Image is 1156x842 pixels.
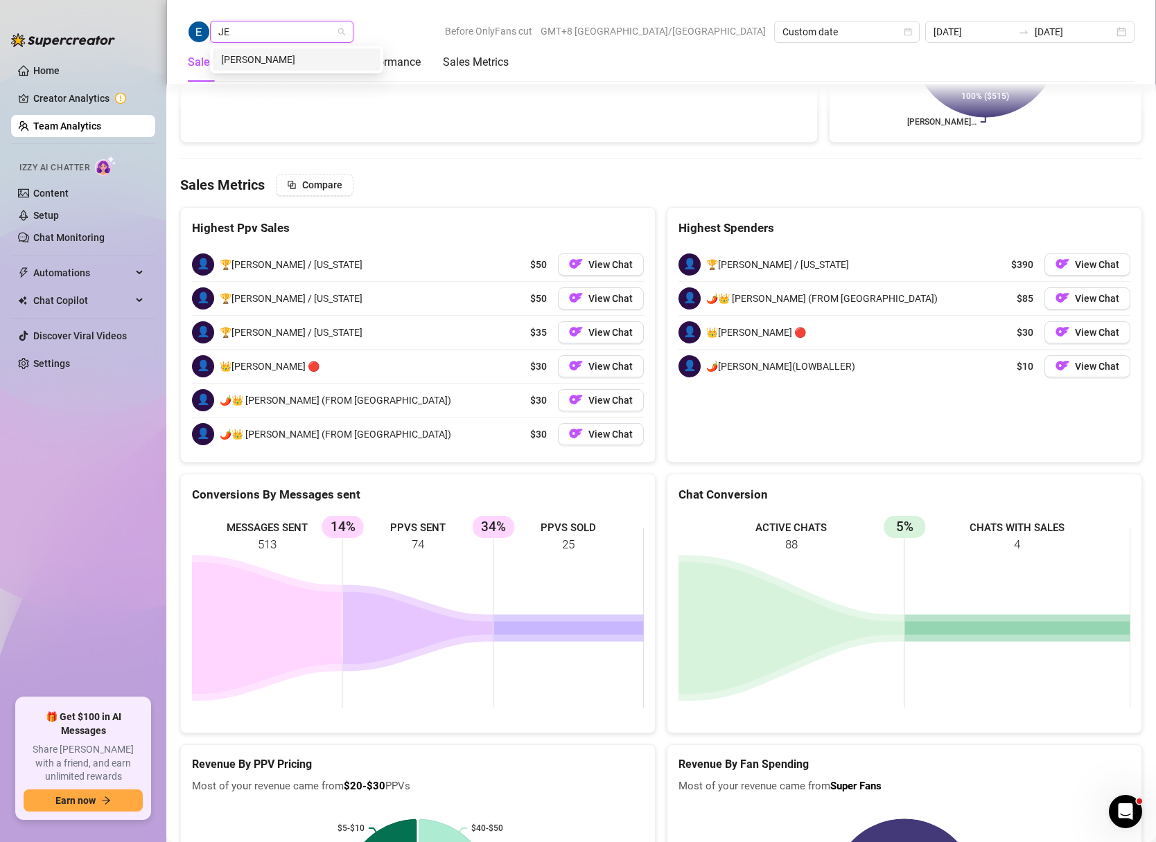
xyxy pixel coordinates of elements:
[24,710,143,737] span: 🎁 Get $100 in AI Messages
[1075,259,1119,270] span: View Chat
[276,174,353,196] button: Compare
[706,257,849,272] span: 🏆[PERSON_NAME] / [US_STATE]
[1011,257,1033,272] span: $390
[541,21,766,42] span: GMT+8 [GEOGRAPHIC_DATA]/[GEOGRAPHIC_DATA]
[1056,257,1069,271] img: OF
[192,423,214,445] span: 👤
[782,21,911,42] span: Custom date
[1018,26,1029,37] span: to
[569,325,583,339] img: OF
[569,257,583,271] img: OF
[338,823,365,833] text: $5-$10
[569,291,583,305] img: OF
[569,359,583,373] img: OF
[220,393,451,408] span: 🌶️👑 [PERSON_NAME] (FROM [GEOGRAPHIC_DATA])
[1075,293,1119,304] span: View Chat
[1035,24,1114,39] input: End date
[558,287,644,310] button: OFView Chat
[1109,795,1142,828] iframe: Intercom live chat
[706,359,855,374] span: 🌶️[PERSON_NAME](LOWBALLER)
[569,393,583,406] img: OF
[530,291,547,306] span: $50
[33,262,132,284] span: Automations
[192,355,214,377] span: 👤
[588,429,633,440] span: View Chat
[678,756,1130,773] h5: Revenue By Fan Spending
[530,325,547,340] span: $35
[678,287,701,310] span: 👤
[18,267,29,278] span: thunderbolt
[678,219,1130,238] div: Highest Spenders
[220,325,362,340] span: 🏆[PERSON_NAME] / [US_STATE]
[95,156,116,176] img: AI Chatter
[33,232,105,243] a: Chat Monitoring
[530,359,547,374] span: $30
[588,293,633,304] span: View Chat
[1056,325,1069,339] img: OF
[471,823,503,833] text: $40-$50
[344,780,385,792] b: $20-$30
[904,28,912,36] span: calendar
[1017,325,1033,340] span: $30
[101,796,111,805] span: arrow-right
[33,358,70,369] a: Settings
[220,427,451,442] span: 🌶️👑 [PERSON_NAME] (FROM [GEOGRAPHIC_DATA])
[678,321,701,343] span: 👤
[1044,355,1130,377] button: OFView Chat
[1018,26,1029,37] span: swap-right
[18,296,27,305] img: Chat Copilot
[706,291,938,306] span: 🌶️👑 [PERSON_NAME] (FROM [GEOGRAPHIC_DATA])
[188,54,215,71] div: Sales
[558,355,644,377] button: OFView Chat
[907,117,977,127] text: [PERSON_NAME]…
[24,743,143,784] span: Share [PERSON_NAME] with a friend, and earn unlimited rewards
[33,65,60,76] a: Home
[588,259,633,270] span: View Chat
[221,52,372,67] div: [PERSON_NAME]
[358,54,421,71] div: Performance
[192,321,214,343] span: 👤
[220,291,362,306] span: 🏆[PERSON_NAME] / [US_STATE]
[678,355,701,377] span: 👤
[1044,253,1130,276] a: OFView Chat
[192,485,644,504] div: Conversions By Messages sent
[33,87,144,109] a: Creator Analytics exclamation-circle
[302,179,342,190] span: Compare
[1017,359,1033,374] span: $10
[558,253,644,276] button: OFView Chat
[24,789,143,812] button: Earn nowarrow-right
[678,485,1130,504] div: Chat Conversion
[569,427,583,440] img: OF
[1075,361,1119,372] span: View Chat
[1044,287,1130,310] button: OFView Chat
[192,219,644,238] div: Highest Ppv Sales
[33,120,101,132] a: Team Analytics
[558,389,644,411] a: OFView Chat
[192,389,214,411] span: 👤
[530,427,547,442] span: $30
[1044,321,1130,343] button: OFView Chat
[33,289,132,312] span: Chat Copilot
[11,33,115,47] img: logo-BBDzfeDw.svg
[192,287,214,310] span: 👤
[558,423,644,445] button: OFView Chat
[934,24,1013,39] input: Start date
[445,21,532,42] span: Before OnlyFans cut
[220,257,362,272] span: 🏆[PERSON_NAME] / [US_STATE]
[1056,359,1069,373] img: OF
[180,175,265,195] h4: Sales Metrics
[558,321,644,343] button: OFView Chat
[588,327,633,338] span: View Chat
[189,21,209,42] img: Exon Locsin
[530,257,547,272] span: $50
[19,161,89,174] span: Izzy AI Chatter
[287,180,297,190] span: block
[1056,291,1069,305] img: OF
[443,54,509,71] div: Sales Metrics
[678,253,701,276] span: 👤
